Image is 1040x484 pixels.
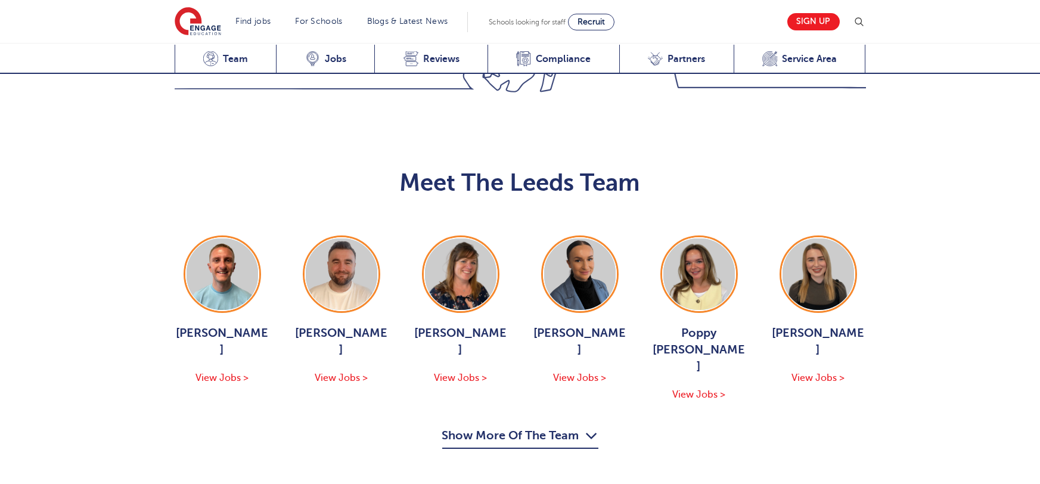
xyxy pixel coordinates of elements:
span: Compliance [536,53,591,65]
a: Compliance [488,45,619,74]
img: Chris Rushton [306,238,377,310]
a: Reviews [374,45,488,74]
a: [PERSON_NAME] View Jobs > [175,235,270,386]
a: Recruit [568,14,614,30]
span: View Jobs > [553,373,606,383]
a: Poppy [PERSON_NAME] View Jobs > [651,235,747,402]
a: Jobs [276,45,374,74]
a: Service Area [734,45,866,74]
a: Blogs & Latest News [367,17,448,26]
span: Team [223,53,248,65]
span: Service Area [782,53,837,65]
span: View Jobs > [672,389,725,400]
span: [PERSON_NAME] [413,325,508,358]
span: View Jobs > [195,373,249,383]
h2: Meet The Leeds Team [175,169,866,197]
span: Partners [668,53,705,65]
span: Poppy [PERSON_NAME] [651,325,747,375]
a: For Schools [295,17,342,26]
a: [PERSON_NAME] View Jobs > [771,235,866,386]
a: Team [175,45,277,74]
img: Holly Johnson [544,238,616,310]
span: View Jobs > [791,373,845,383]
span: Schools looking for staff [489,18,566,26]
img: Poppy Burnside [663,238,735,310]
span: View Jobs > [434,373,487,383]
img: Layla McCosker [783,238,854,310]
a: Find jobs [236,17,271,26]
a: Sign up [787,13,840,30]
a: [PERSON_NAME] View Jobs > [294,235,389,386]
a: [PERSON_NAME] View Jobs > [532,235,628,386]
img: George Dignam [187,238,258,310]
img: Joanne Wright [425,238,496,310]
span: [PERSON_NAME] [771,325,866,358]
span: Jobs [325,53,346,65]
span: Reviews [423,53,460,65]
span: View Jobs > [315,373,368,383]
img: Engage Education [175,7,221,37]
span: Recruit [578,17,605,26]
span: [PERSON_NAME] [532,325,628,358]
a: [PERSON_NAME] View Jobs > [413,235,508,386]
a: Partners [619,45,734,74]
button: Show More Of The Team [442,426,598,449]
span: [PERSON_NAME] [175,325,270,358]
span: [PERSON_NAME] [294,325,389,358]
